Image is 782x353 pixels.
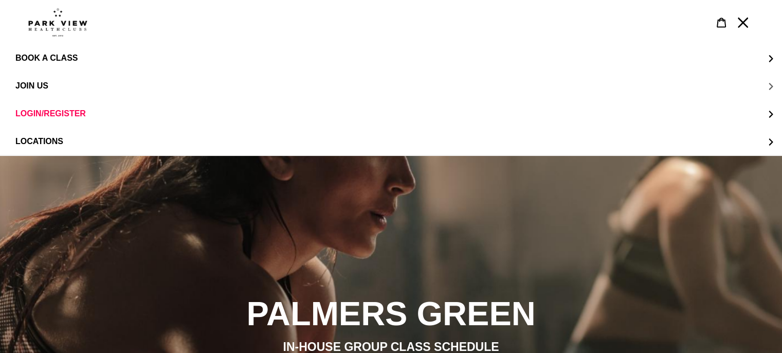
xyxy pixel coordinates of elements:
span: IN-HOUSE GROUP CLASS SCHEDULE [283,340,499,353]
span: BOOK A CLASS [15,54,78,62]
span: LOGIN/REGISTER [15,109,86,118]
h2: PALMERS GREEN [111,293,671,333]
span: JOIN US [15,81,48,91]
img: Park view health clubs is a gym near you. [28,8,87,37]
button: Menu [732,11,754,33]
span: LOCATIONS [15,137,63,146]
